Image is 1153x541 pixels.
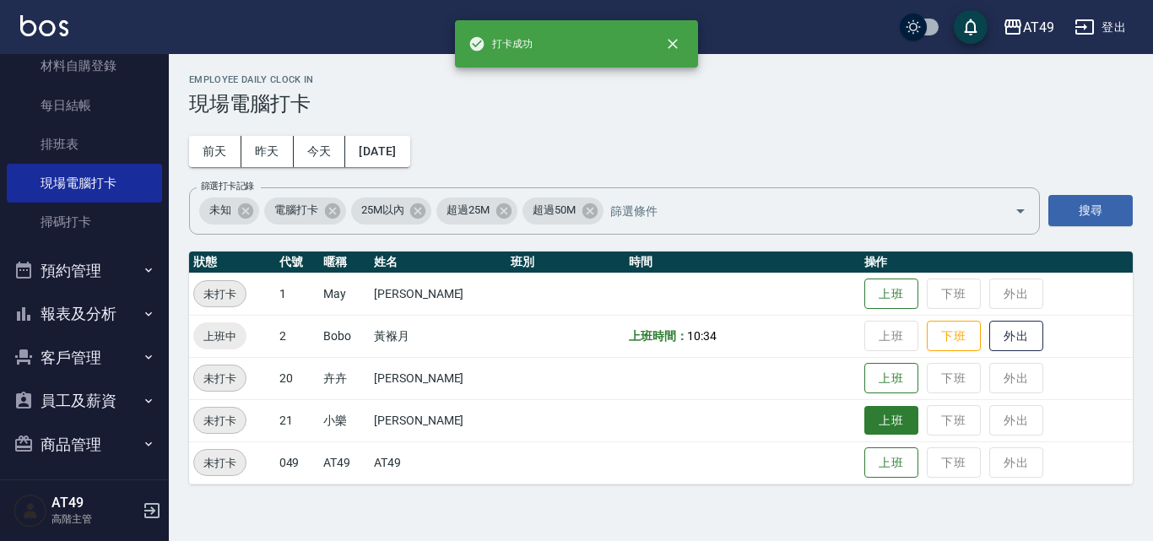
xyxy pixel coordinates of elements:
th: 姓名 [370,252,506,273]
button: 上班 [864,406,918,436]
button: 上班 [864,363,918,394]
span: 10:34 [687,329,717,343]
h2: Employee Daily Clock In [189,74,1133,85]
th: 操作 [860,252,1133,273]
button: 上班 [864,447,918,479]
a: 現場電腦打卡 [7,164,162,203]
div: AT49 [1023,17,1054,38]
b: 上班時間： [629,329,688,343]
button: 客戶管理 [7,336,162,380]
a: 排班表 [7,125,162,164]
span: 電腦打卡 [264,202,328,219]
span: 超過25M [436,202,500,219]
button: 今天 [294,136,346,167]
h3: 現場電腦打卡 [189,92,1133,116]
span: 未打卡 [194,370,246,387]
p: 高階主管 [51,511,138,527]
span: 未打卡 [194,412,246,430]
label: 篩選打卡記錄 [201,180,254,192]
th: 班別 [506,252,624,273]
button: 上班 [864,279,918,310]
button: [DATE] [345,136,409,167]
div: 超過50M [522,197,604,225]
button: close [654,25,691,62]
span: 打卡成功 [468,35,533,52]
td: 049 [275,441,320,484]
a: 掃碼打卡 [7,203,162,241]
td: 2 [275,315,320,357]
h5: AT49 [51,495,138,511]
button: save [954,10,988,44]
button: 昨天 [241,136,294,167]
button: 預約管理 [7,249,162,293]
div: 未知 [199,197,259,225]
button: 商品管理 [7,423,162,467]
span: 超過50M [522,202,586,219]
div: 超過25M [436,197,517,225]
button: 登出 [1068,12,1133,43]
button: AT49 [996,10,1061,45]
span: 未知 [199,202,241,219]
button: 下班 [927,321,981,352]
td: 20 [275,357,320,399]
td: 小樂 [319,399,370,441]
td: [PERSON_NAME] [370,273,506,315]
td: 21 [275,399,320,441]
td: 卉卉 [319,357,370,399]
td: 黃褓月 [370,315,506,357]
span: 上班中 [193,327,246,345]
button: 員工及薪資 [7,379,162,423]
input: 篩選條件 [606,196,985,225]
span: 25M以內 [351,202,414,219]
td: AT49 [370,441,506,484]
button: 報表及分析 [7,292,162,336]
td: AT49 [319,441,370,484]
th: 時間 [625,252,860,273]
button: 前天 [189,136,241,167]
td: Bobo [319,315,370,357]
img: Logo [20,15,68,36]
th: 狀態 [189,252,275,273]
div: 電腦打卡 [264,197,346,225]
span: 未打卡 [194,285,246,303]
th: 代號 [275,252,320,273]
button: Open [1007,197,1034,225]
button: 搜尋 [1048,195,1133,226]
td: [PERSON_NAME] [370,399,506,441]
button: 外出 [989,321,1043,352]
td: [PERSON_NAME] [370,357,506,399]
span: 未打卡 [194,454,246,472]
td: 1 [275,273,320,315]
img: Person [14,494,47,527]
td: May [319,273,370,315]
a: 材料自購登錄 [7,46,162,85]
a: 每日結帳 [7,86,162,125]
th: 暱稱 [319,252,370,273]
div: 25M以內 [351,197,432,225]
button: 行銷工具 [7,466,162,510]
